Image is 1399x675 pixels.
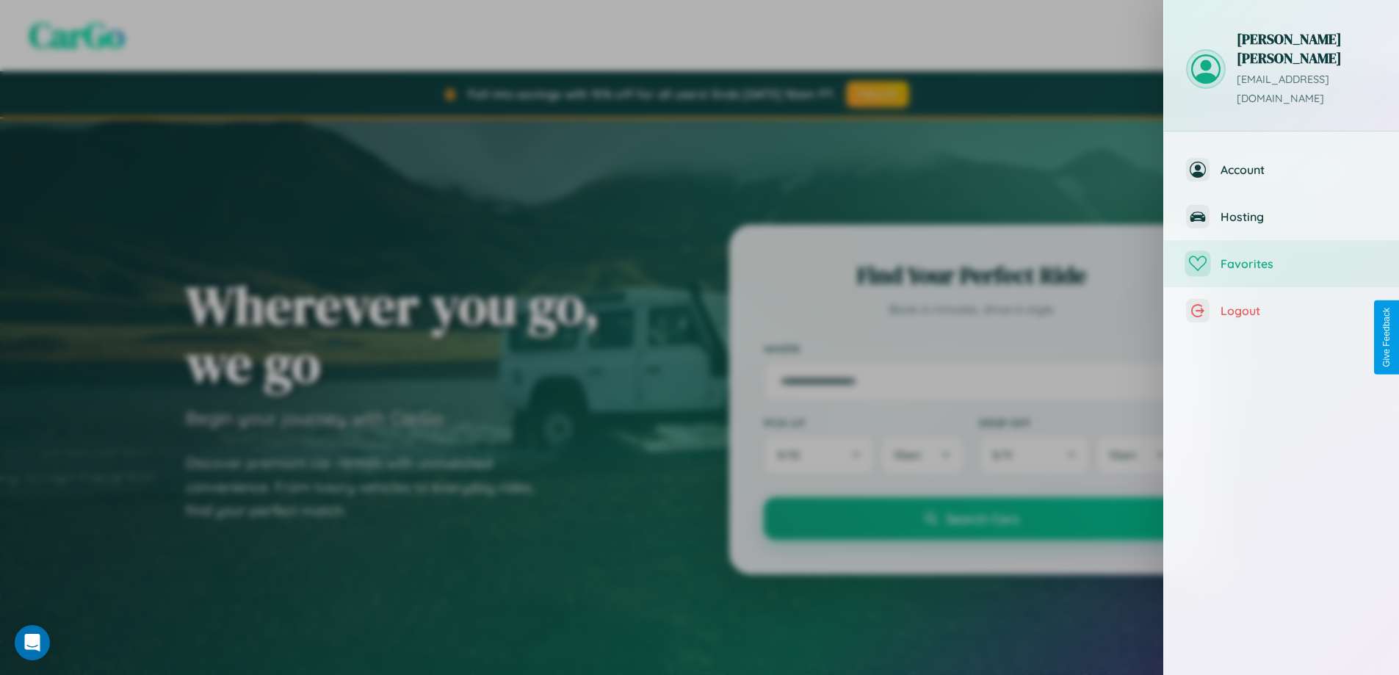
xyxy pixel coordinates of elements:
button: Hosting [1164,193,1399,240]
span: Account [1221,162,1377,177]
button: Favorites [1164,240,1399,287]
button: Account [1164,146,1399,193]
div: Give Feedback [1381,308,1392,367]
span: Favorites [1221,256,1377,271]
span: Logout [1221,303,1377,318]
h3: [PERSON_NAME] [PERSON_NAME] [1237,29,1377,68]
div: Open Intercom Messenger [15,625,50,660]
button: Logout [1164,287,1399,334]
p: [EMAIL_ADDRESS][DOMAIN_NAME] [1237,71,1377,109]
span: Hosting [1221,209,1377,224]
